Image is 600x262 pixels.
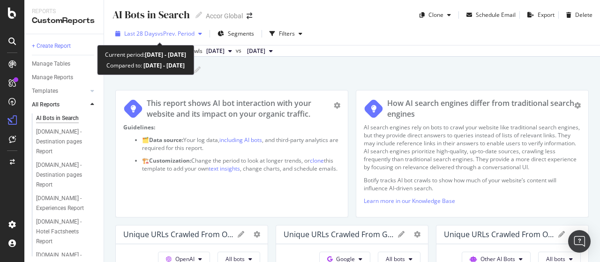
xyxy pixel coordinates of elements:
[142,136,340,152] p: 🗂️ Your log data, , and third-party analytics are required for this report.
[106,60,185,71] div: Compared to:
[266,26,306,41] button: Filters
[112,7,190,22] div: AI Bots in Search
[36,127,97,157] a: [DOMAIN_NAME] - Destination pages Report
[310,157,324,165] a: clone
[32,41,97,51] a: + Create Report
[444,230,554,239] div: Unique URLs Crawled from Other AI Bots
[142,157,340,172] p: 🏗️ Change the period to look at longer trends, or this template to add your own , change charts, ...
[574,102,581,109] div: gear
[364,197,455,205] a: Learn more in our Knowledge Base
[36,160,97,190] a: [DOMAIN_NAME] - Destination pages Report
[463,7,516,22] button: Schedule Email
[36,113,79,123] div: AI Bots in Search
[32,86,58,96] div: Templates
[195,12,202,18] i: Edit report name
[206,47,225,55] span: 2025 Sep. 3rd
[236,46,243,55] span: vs
[356,90,589,217] div: How AI search engines differ from traditional search enginesAI search engines rely on bots to cra...
[387,98,574,120] div: How AI search engines differ from traditional search engines
[206,11,243,21] div: Accor Global
[279,30,295,37] div: Filters
[364,123,581,172] p: AI search engines rely on bots to crawl your website like traditional search engines, but they pr...
[202,45,236,57] button: [DATE]
[562,7,592,22] button: Delete
[243,45,277,57] button: [DATE]
[209,165,240,172] a: text insights
[219,136,262,144] a: including AI bots
[36,160,92,190] div: all.accor.com - Destination pages Report
[228,30,254,37] span: Segments
[157,30,195,37] span: vs Prev. Period
[115,90,348,217] div: This report shows AI bot interaction with your website and its impact on your organic traffic.Gui...
[428,11,443,19] div: Clone
[123,230,233,239] div: Unique URLs Crawled from OpenAI
[32,7,96,15] div: Reports
[36,113,97,123] a: AI Bots in Search
[32,100,60,110] div: All Reports
[32,41,71,51] div: + Create Report
[147,98,334,120] div: This report shows AI bot interaction with your website and its impact on your organic traffic.
[36,127,92,157] div: all.accor.com - Destination pages Report
[149,136,183,144] strong: Data source:
[123,123,155,131] strong: Guidelines:
[142,61,185,69] b: [DATE] - [DATE]
[32,86,88,96] a: Templates
[247,13,252,19] div: arrow-right-arrow-left
[36,217,97,247] a: [DOMAIN_NAME] - Hotel Factsheets Report
[568,230,591,253] div: Open Intercom Messenger
[364,176,581,192] p: Botify tracks AI bot crawls to show how much of your website’s content will influence AI-driven s...
[36,194,91,213] div: all.accor.com - Experiences Report
[284,230,393,239] div: Unique URLs Crawled from Google
[36,194,97,213] a: [DOMAIN_NAME] - Experiences Report
[194,67,201,73] i: Edit report name
[524,7,555,22] button: Export
[124,30,157,37] span: Last 28 Days
[112,26,206,41] button: Last 28 DaysvsPrev. Period
[334,102,340,109] div: gear
[416,7,455,22] button: Clone
[36,217,92,247] div: all.accor.com - Hotel Factsheets Report
[149,157,191,165] strong: Customization:
[32,73,73,82] div: Manage Reports
[105,49,186,60] div: Current period:
[538,11,555,19] div: Export
[575,11,592,19] div: Delete
[32,100,88,110] a: All Reports
[32,59,97,69] a: Manage Tables
[214,26,258,41] button: Segments
[32,15,96,26] div: CustomReports
[476,11,516,19] div: Schedule Email
[145,51,186,59] b: [DATE] - [DATE]
[32,59,70,69] div: Manage Tables
[32,73,97,82] a: Manage Reports
[247,47,265,55] span: 2025 Aug. 6th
